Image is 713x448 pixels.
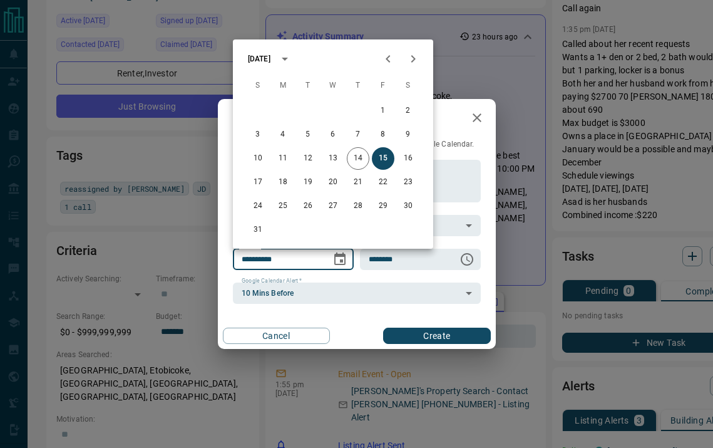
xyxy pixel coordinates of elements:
button: Choose time, selected time is 6:00 AM [454,247,480,272]
span: Saturday [397,73,419,98]
button: 8 [372,123,394,146]
button: 16 [397,147,419,170]
h2: New Task [218,99,302,139]
span: Tuesday [297,73,319,98]
button: 31 [247,219,269,241]
span: Wednesday [322,73,344,98]
button: 9 [397,123,419,146]
button: 19 [297,171,319,194]
button: Choose date, selected date is Aug 15, 2025 [327,247,352,272]
button: 17 [247,171,269,194]
div: 10 Mins Before [233,283,481,304]
button: Create [383,328,490,344]
button: 24 [247,195,269,217]
button: 23 [397,171,419,194]
button: calendar view is open, switch to year view [274,48,295,70]
div: [DATE] [248,53,270,65]
button: 6 [322,123,344,146]
button: 28 [347,195,369,217]
label: Google Calendar Alert [242,277,302,285]
button: 30 [397,195,419,217]
button: 12 [297,147,319,170]
span: Sunday [247,73,269,98]
button: 1 [372,100,394,122]
button: Previous month [376,46,401,71]
label: Time [369,243,385,251]
label: Date [242,243,257,251]
button: 21 [347,171,369,194]
button: 7 [347,123,369,146]
button: 25 [272,195,294,217]
span: Friday [372,73,394,98]
button: 5 [297,123,319,146]
button: 27 [322,195,344,217]
button: 11 [272,147,294,170]
button: 4 [272,123,294,146]
button: 10 [247,147,269,170]
button: 18 [272,171,294,194]
button: 20 [322,171,344,194]
button: 13 [322,147,344,170]
span: Thursday [347,73,369,98]
button: 15 [372,147,394,170]
button: Next month [401,46,426,71]
button: 26 [297,195,319,217]
span: Monday [272,73,294,98]
button: Cancel [223,328,330,344]
button: 14 [347,147,369,170]
button: 3 [247,123,269,146]
button: 22 [372,171,394,194]
button: 2 [397,100,419,122]
button: 29 [372,195,394,217]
